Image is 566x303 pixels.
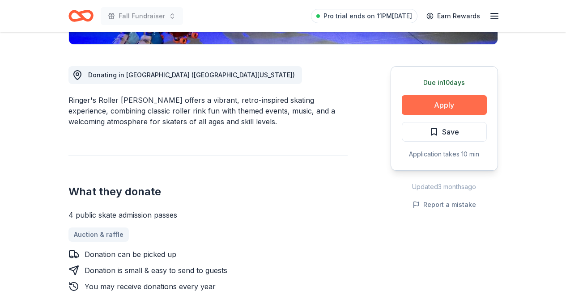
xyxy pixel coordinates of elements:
h2: What they donate [68,185,348,199]
div: Ringer's Roller [PERSON_NAME] offers a vibrant, retro-inspired skating experience, combining clas... [68,95,348,127]
button: Report a mistake [413,199,476,210]
div: Application takes 10 min [402,149,487,160]
div: Due in 10 days [402,77,487,88]
span: Save [442,126,459,138]
span: Donating in [GEOGRAPHIC_DATA] ([GEOGRAPHIC_DATA][US_STATE]) [88,71,295,79]
button: Save [402,122,487,142]
div: Donation can be picked up [85,249,176,260]
a: Earn Rewards [421,8,485,24]
div: Updated 3 months ago [391,181,498,192]
a: Pro trial ends on 11PM[DATE] [311,9,417,23]
span: Pro trial ends on 11PM[DATE] [323,11,412,21]
div: 4 public skate admission passes [68,210,348,220]
div: You may receive donations every year [85,281,216,292]
a: Auction & raffle [68,227,129,242]
span: Fall Fundraiser [119,11,165,21]
button: Fall Fundraiser [101,7,183,25]
div: Donation is small & easy to send to guests [85,265,227,276]
button: Apply [402,95,487,115]
a: Home [68,5,94,26]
